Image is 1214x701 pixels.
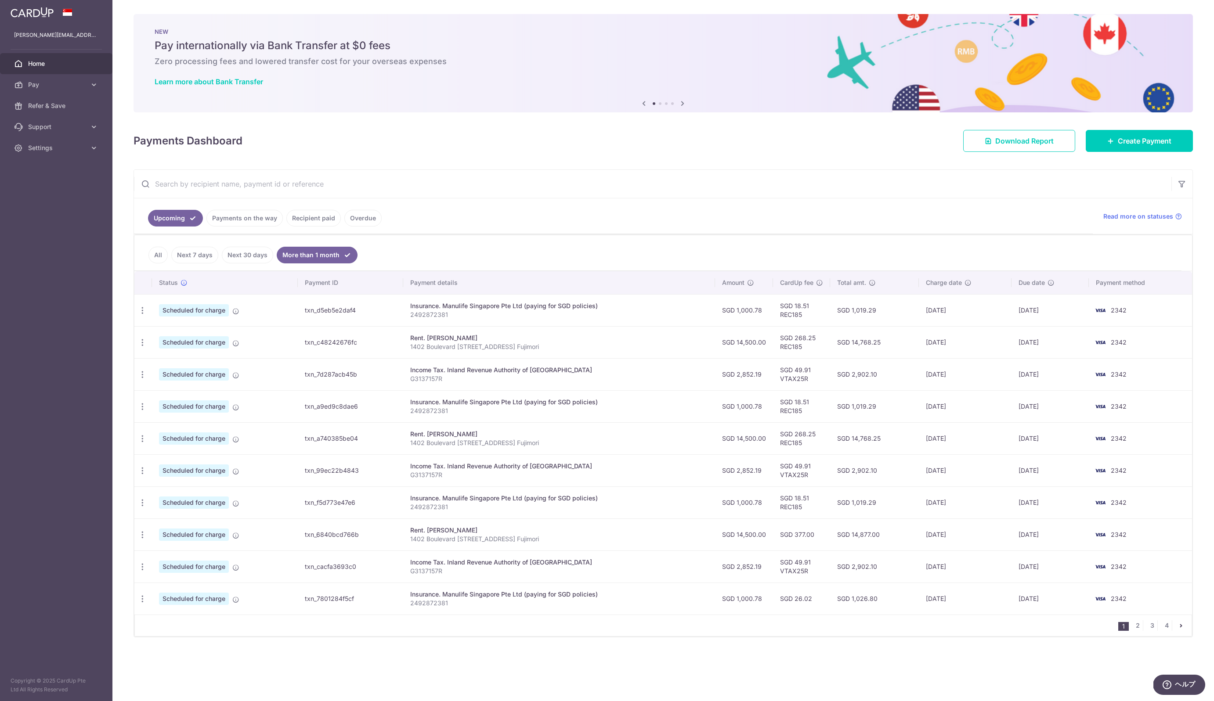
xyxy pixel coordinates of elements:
[159,336,229,349] span: Scheduled for charge
[159,593,229,605] span: Scheduled for charge
[1111,563,1127,570] span: 2342
[1086,130,1193,152] a: Create Payment
[1091,433,1109,444] img: Bank Card
[159,400,229,413] span: Scheduled for charge
[919,422,1011,454] td: [DATE]
[410,406,708,415] p: 2492872381
[1012,358,1089,390] td: [DATE]
[1091,593,1109,604] img: Bank Card
[715,294,773,326] td: SGD 1,000.78
[159,561,229,573] span: Scheduled for charge
[159,304,229,316] span: Scheduled for charge
[773,518,830,550] td: SGD 377.00
[28,80,86,89] span: Pay
[298,422,403,454] td: txn_a740385be04
[159,278,178,287] span: Status
[134,170,1171,198] input: Search by recipient name, payment id or reference
[830,294,919,326] td: SGD 1,019.29
[410,494,708,503] div: Insurance. Manulife Singapore Pte Ltd (paying for SGD policies)
[1012,422,1089,454] td: [DATE]
[926,278,962,287] span: Charge date
[715,486,773,518] td: SGD 1,000.78
[1089,271,1192,294] th: Payment method
[1111,435,1127,442] span: 2342
[1111,370,1127,378] span: 2342
[155,39,1172,53] h5: Pay internationally via Bank Transfer at $0 fees
[715,390,773,422] td: SGD 1,000.78
[715,518,773,550] td: SGD 14,500.00
[715,582,773,615] td: SGD 1,000.78
[410,590,708,599] div: Insurance. Manulife Singapore Pte Ltd (paying for SGD policies)
[1103,212,1173,221] span: Read more on statuses
[11,7,54,18] img: CardUp
[206,210,283,226] a: Payments on the way
[830,390,919,422] td: SGD 1,019.29
[830,518,919,550] td: SGD 14,877.00
[715,326,773,358] td: SGD 14,500.00
[298,454,403,486] td: txn_99ec22b4843
[298,271,403,294] th: Payment ID
[155,56,1172,67] h6: Zero processing fees and lowered transfer cost for your overseas expenses
[410,366,708,374] div: Income Tax. Inland Revenue Authority of [GEOGRAPHIC_DATA]
[410,503,708,511] p: 2492872381
[410,430,708,439] div: Rent. [PERSON_NAME]
[1091,529,1109,540] img: Bank Card
[1111,595,1127,602] span: 2342
[410,374,708,383] p: G3137157R
[780,278,813,287] span: CardUp fee
[159,432,229,445] span: Scheduled for charge
[148,247,168,263] a: All
[1091,369,1109,380] img: Bank Card
[830,358,919,390] td: SGD 2,902.10
[830,550,919,582] td: SGD 2,902.10
[1091,305,1109,316] img: Bank Card
[1111,499,1127,506] span: 2342
[1019,278,1045,287] span: Due date
[1012,454,1089,486] td: [DATE]
[1012,390,1089,422] td: [DATE]
[298,518,403,550] td: txn_6840bcd766b
[1147,620,1157,631] a: 3
[722,278,744,287] span: Amount
[410,342,708,351] p: 1402 Boulevard [STREET_ADDRESS] Fujimori
[1012,518,1089,550] td: [DATE]
[919,326,1011,358] td: [DATE]
[1111,306,1127,314] span: 2342
[155,77,263,86] a: Learn more about Bank Transfer
[1111,338,1127,346] span: 2342
[830,582,919,615] td: SGD 1,026.80
[715,358,773,390] td: SGD 2,852.19
[1118,136,1171,146] span: Create Payment
[410,599,708,608] p: 2492872381
[134,14,1193,112] img: Bank transfer banner
[773,294,830,326] td: SGD 18.51 REC185
[298,390,403,422] td: txn_a9ed9c8dae6
[1091,465,1109,476] img: Bank Card
[298,582,403,615] td: txn_7801284f5cf
[830,422,919,454] td: SGD 14,768.25
[298,486,403,518] td: txn_f5d773e47e6
[830,454,919,486] td: SGD 2,902.10
[28,101,86,110] span: Refer & Save
[1111,531,1127,538] span: 2342
[28,144,86,152] span: Settings
[155,28,1172,35] p: NEW
[410,526,708,535] div: Rent. [PERSON_NAME]
[159,496,229,509] span: Scheduled for charge
[1012,582,1089,615] td: [DATE]
[773,550,830,582] td: SGD 49.91 VTAX25R
[773,358,830,390] td: SGD 49.91 VTAX25R
[1118,615,1192,636] nav: pager
[919,518,1011,550] td: [DATE]
[148,210,203,226] a: Upcoming
[410,567,708,575] p: G3137157R
[298,550,403,582] td: txn_cacfa3693c0
[410,334,708,342] div: Rent. [PERSON_NAME]
[963,130,1075,152] a: Download Report
[1091,497,1109,508] img: Bank Card
[410,471,708,479] p: G3137157R
[134,133,242,149] h4: Payments Dashboard
[1012,326,1089,358] td: [DATE]
[1091,561,1109,572] img: Bank Card
[830,486,919,518] td: SGD 1,019.29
